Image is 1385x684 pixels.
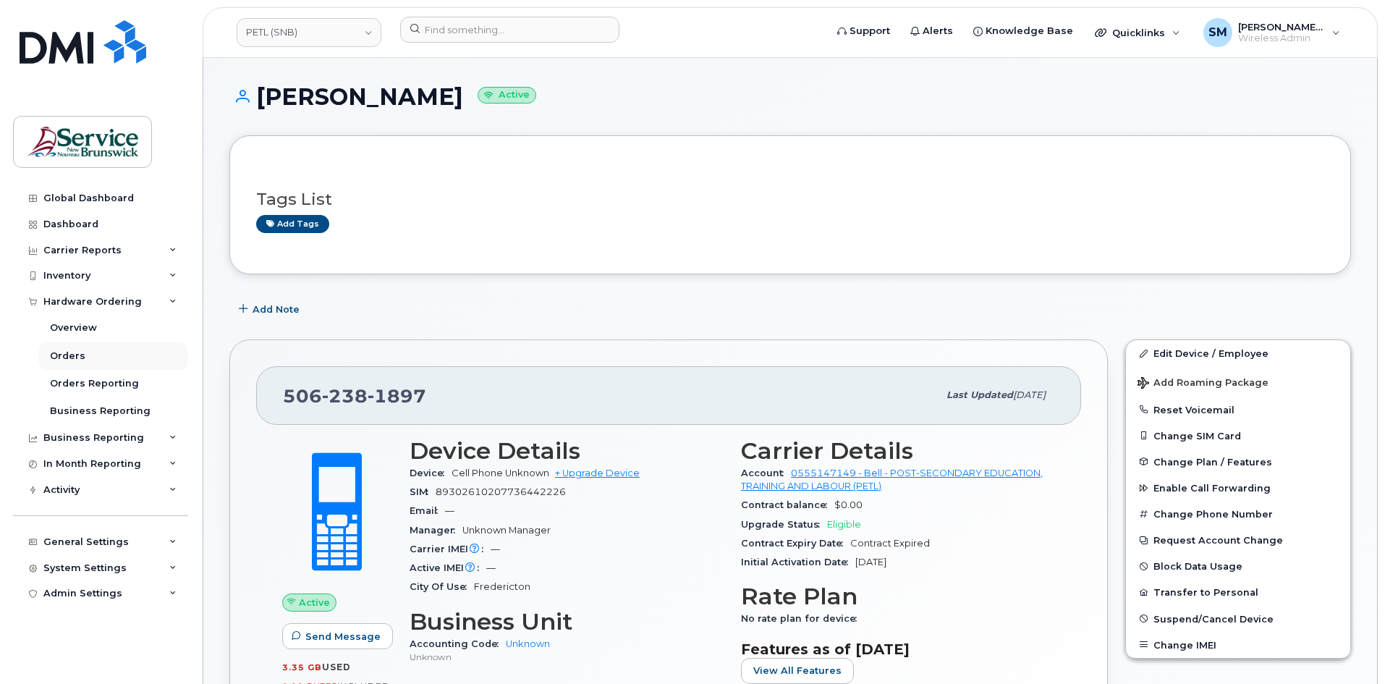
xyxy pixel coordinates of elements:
a: + Upgrade Device [555,468,640,478]
a: Add tags [256,215,329,233]
span: — [486,562,496,573]
span: 506 [283,385,426,407]
span: Last updated [946,389,1013,400]
span: View All Features [753,664,842,677]
span: City Of Use [410,581,474,592]
span: Accounting Code [410,638,506,649]
span: — [445,505,454,516]
button: Reset Voicemail [1126,397,1350,423]
span: — [491,544,500,554]
span: Contract Expired [850,538,930,549]
span: Enable Call Forwarding [1153,483,1271,494]
span: 238 [322,385,368,407]
span: Unknown Manager [462,525,551,536]
span: Contract Expiry Date [741,538,850,549]
span: 89302610207736442226 [436,486,566,497]
button: Transfer to Personal [1126,579,1350,605]
span: Suspend/Cancel Device [1153,613,1274,624]
span: Email [410,505,445,516]
span: SIM [410,486,436,497]
button: View All Features [741,658,854,684]
span: Device [410,468,452,478]
span: used [322,662,351,672]
button: Add Note [229,296,312,322]
h3: Rate Plan [741,583,1055,609]
span: [DATE] [855,557,886,567]
span: Fredericton [474,581,530,592]
span: Active IMEI [410,562,486,573]
p: Unknown [410,651,724,663]
span: Cell Phone Unknown [452,468,549,478]
span: 3.35 GB [282,662,322,672]
h3: Carrier Details [741,438,1055,464]
button: Enable Call Forwarding [1126,475,1350,501]
h1: [PERSON_NAME] [229,84,1351,109]
span: [DATE] [1013,389,1046,400]
h3: Features as of [DATE] [741,641,1055,658]
a: Edit Device / Employee [1126,340,1350,366]
span: Account [741,468,791,478]
button: Block Data Usage [1126,553,1350,579]
a: Unknown [506,638,550,649]
span: Active [299,596,330,609]
span: Add Note [253,303,300,316]
span: 1897 [368,385,426,407]
button: Change IMEI [1126,632,1350,658]
h3: Device Details [410,438,724,464]
span: Upgrade Status [741,519,827,530]
button: Change Phone Number [1126,501,1350,527]
span: Initial Activation Date [741,557,855,567]
button: Add Roaming Package [1126,367,1350,397]
button: Change Plan / Features [1126,449,1350,475]
a: 0555147149 - Bell - POST-SECONDARY EDUCATION, TRAINING AND LABOUR (PETL) [741,468,1043,491]
small: Active [478,87,536,104]
span: Change Plan / Features [1153,456,1272,467]
h3: Business Unit [410,609,724,635]
span: $0.00 [834,499,863,510]
h3: Tags List [256,190,1324,208]
button: Send Message [282,623,393,649]
span: Manager [410,525,462,536]
span: Carrier IMEI [410,544,491,554]
button: Request Account Change [1126,527,1350,553]
span: Add Roaming Package [1138,377,1268,391]
span: Contract balance [741,499,834,510]
button: Suspend/Cancel Device [1126,606,1350,632]
span: No rate plan for device [741,613,864,624]
button: Change SIM Card [1126,423,1350,449]
span: Send Message [305,630,381,643]
span: Eligible [827,519,861,530]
